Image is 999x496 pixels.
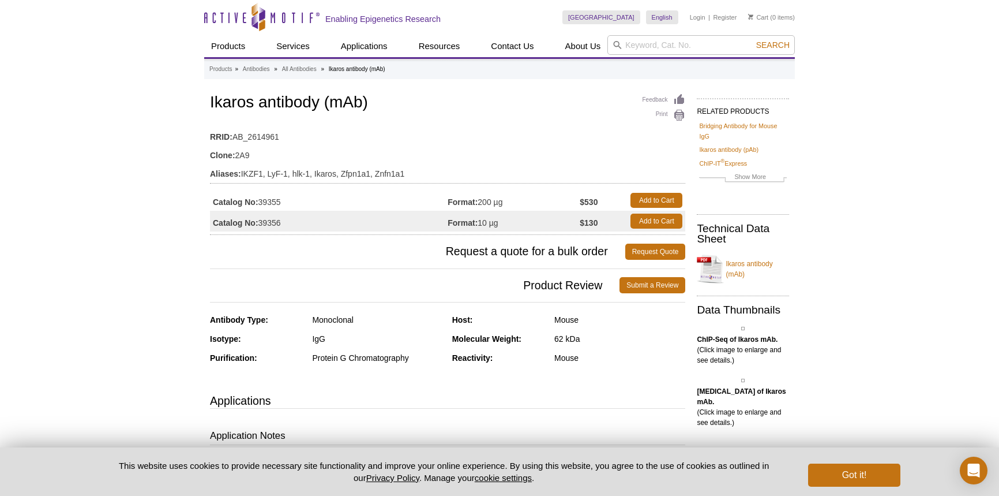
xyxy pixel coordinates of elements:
img: Ikaros antibody (mAb) tested by ChIP-Seq. [741,327,745,330]
strong: RRID: [210,132,232,142]
p: This website uses cookies to provide necessary site functionality and improve your online experie... [99,460,789,484]
a: ChIP-IT®Express [699,158,747,169]
h2: Enabling Epigenetics Research [325,14,441,24]
input: Keyword, Cat. No. [607,35,795,55]
a: Request Quote [625,244,686,260]
a: Contact Us [484,35,540,57]
div: Mouse [554,315,685,325]
strong: Host: [452,315,473,325]
a: English [646,10,678,24]
li: | [708,10,710,24]
h3: Application Notes [210,429,685,445]
a: Print [642,109,685,122]
b: [MEDICAL_DATA] of Ikaros mAb. [697,387,786,406]
a: Resources [412,35,467,57]
strong: Reactivity: [452,353,493,363]
li: Ikaros antibody (mAb) [329,66,385,72]
a: Show More [699,171,787,185]
strong: Catalog No: [213,218,258,228]
div: 62 kDa [554,334,685,344]
button: Got it! [808,464,900,487]
td: 39355 [210,190,448,211]
strong: Aliases: [210,169,241,179]
li: » [321,66,324,72]
div: Protein G Chromatography [312,353,443,363]
p: (Click image to enlarge and see details.) [697,386,789,428]
img: Ikaros antibody (mAb) tested by Western blot. [741,379,745,382]
p: (Click image to enlarge and see details.) [697,334,789,366]
a: [GEOGRAPHIC_DATA] [562,10,640,24]
a: Ikaros antibody (pAb) [699,144,758,155]
a: Ikaros antibody (mAb) [697,252,789,286]
button: Search [753,40,793,50]
h2: RELATED PRODUCTS [697,98,789,119]
td: IKZF1, LyF-1, hlk-1, Ikaros, Zfpn1a1, Znfn1a1 [210,162,685,180]
a: Login [690,13,705,21]
img: Your Cart [748,14,753,20]
strong: $130 [580,218,598,228]
h1: Ikaros antibody (mAb) [210,94,685,113]
a: Privacy Policy [366,473,419,483]
strong: Format: [448,197,478,207]
span: Search [756,40,790,50]
strong: Molecular Weight: [452,334,521,344]
div: Open Intercom Messenger [960,457,987,484]
strong: Format: [448,218,478,228]
strong: Isotype: [210,334,241,344]
a: Antibodies [243,64,270,74]
td: 10 µg [448,211,580,232]
a: Products [209,64,232,74]
strong: Purification: [210,353,257,363]
li: (0 items) [748,10,795,24]
span: Request a quote for a bulk order [210,244,625,260]
strong: $530 [580,197,598,207]
div: Monoclonal [312,315,443,325]
td: 2A9 [210,143,685,162]
div: Mouse [554,353,685,363]
td: 39356 [210,211,448,232]
a: All Antibodies [282,64,317,74]
strong: Antibody Type: [210,315,268,325]
a: Bridging Antibody for Mouse IgG [699,121,787,141]
span: Product Review [210,277,619,293]
a: Add to Cart [630,193,682,208]
a: Applications [334,35,395,57]
div: IgG [312,334,443,344]
h2: Technical Data Sheet [697,223,789,244]
strong: Clone: [210,150,235,161]
a: Services [269,35,317,57]
sup: ® [721,158,725,164]
h3: Applications [210,392,685,409]
a: Products [204,35,252,57]
li: » [274,66,277,72]
td: AB_2614961 [210,125,685,143]
a: Submit a Review [619,277,685,293]
td: 200 µg [448,190,580,211]
li: » [235,66,238,72]
b: ChIP-Seq of Ikaros mAb. [697,335,778,344]
a: Feedback [642,94,685,106]
a: Cart [748,13,768,21]
a: Add to Cart [630,214,682,229]
a: About Us [558,35,608,57]
a: Register [713,13,737,21]
h2: Data Thumbnails [697,305,789,315]
strong: Catalog No: [213,197,258,207]
button: cookie settings [475,473,532,483]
